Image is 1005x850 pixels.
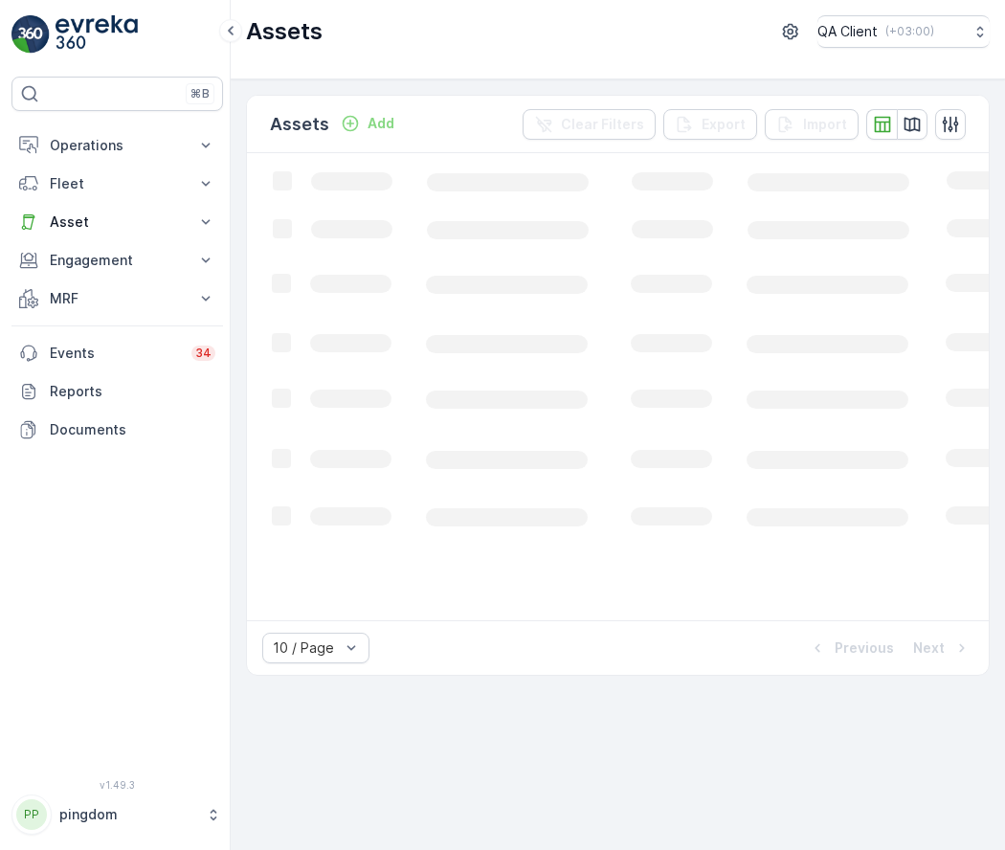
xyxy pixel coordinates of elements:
[11,15,50,54] img: logo
[11,779,223,791] span: v 1.49.3
[50,420,215,439] p: Documents
[50,174,185,193] p: Fleet
[270,111,329,138] p: Assets
[817,15,990,48] button: QA Client(+03:00)
[561,115,644,134] p: Clear Filters
[246,16,323,47] p: Assets
[11,372,223,411] a: Reports
[11,203,223,241] button: Asset
[11,334,223,372] a: Events34
[11,241,223,280] button: Engagement
[50,212,185,232] p: Asset
[663,109,757,140] button: Export
[11,794,223,835] button: PPpingdom
[59,805,196,824] p: pingdom
[835,638,894,658] p: Previous
[765,109,859,140] button: Import
[913,638,945,658] p: Next
[50,344,180,363] p: Events
[911,637,973,660] button: Next
[50,382,215,401] p: Reports
[806,637,896,660] button: Previous
[11,126,223,165] button: Operations
[885,24,934,39] p: ( +03:00 )
[16,799,47,830] div: PP
[702,115,746,134] p: Export
[50,136,185,155] p: Operations
[11,280,223,318] button: MRF
[817,22,878,41] p: QA Client
[195,346,212,361] p: 34
[803,115,847,134] p: Import
[50,251,185,270] p: Engagement
[523,109,656,140] button: Clear Filters
[11,165,223,203] button: Fleet
[56,15,138,54] img: logo_light-DOdMpM7g.png
[190,86,210,101] p: ⌘B
[11,411,223,449] a: Documents
[333,112,402,135] button: Add
[50,289,185,308] p: MRF
[368,114,394,133] p: Add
